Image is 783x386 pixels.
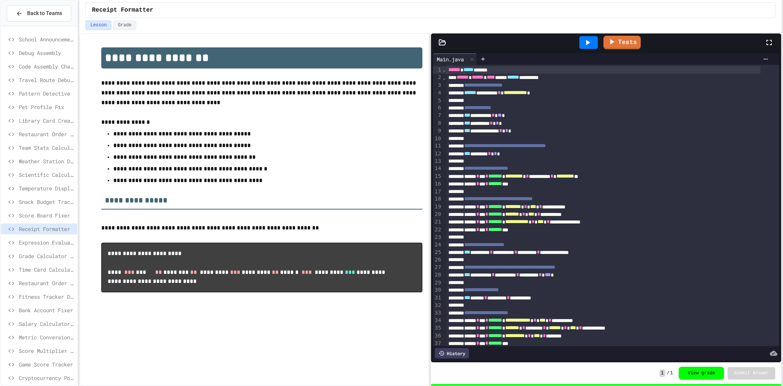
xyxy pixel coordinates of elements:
span: Team Stats Calculator [19,144,74,152]
span: Fold line [442,67,446,73]
button: Grade [113,20,136,30]
div: 30 [433,286,442,294]
span: Scientific Calculator [19,171,74,179]
div: 16 [433,180,442,188]
div: 5 [433,97,442,105]
div: 29 [433,279,442,287]
span: Code Assembly Challenge [19,62,74,70]
div: 31 [433,294,442,302]
a: Tests [603,36,641,49]
span: Game Score Tracker [19,360,74,368]
div: 32 [433,302,442,309]
div: 4 [433,89,442,97]
div: 2 [433,74,442,81]
div: 7 [433,112,442,119]
span: Salary Calculator Fixer [19,320,74,328]
span: Time Card Calculator [19,266,74,274]
div: 19 [433,203,442,211]
span: Library Card Creator [19,117,74,125]
span: Receipt Formatter [19,225,74,233]
span: Back to Teams [27,9,62,17]
div: 36 [433,332,442,340]
span: Fold line [442,74,446,81]
div: 33 [433,309,442,317]
span: Metric Conversion Debugger [19,333,74,341]
button: View grade [679,367,724,380]
span: Snack Budget Tracker [19,198,74,206]
span: Restaurant Order System [19,279,74,287]
div: 3 [433,82,442,89]
span: School Announcements [19,35,74,43]
button: Submit Answer [728,367,775,379]
span: Travel Route Debugger [19,76,74,84]
div: 37 [433,340,442,347]
span: Weather Station Debugger [19,157,74,165]
div: 27 [433,264,442,271]
div: Main.java [433,53,477,65]
div: 10 [433,135,442,143]
div: 9 [433,127,442,135]
div: 22 [433,226,442,234]
div: 25 [433,249,442,256]
div: 34 [433,317,442,324]
span: Bank Account Fixer [19,306,74,314]
div: 14 [433,165,442,172]
div: 8 [433,120,442,127]
span: Score Board Fixer [19,211,74,219]
div: 18 [433,195,442,203]
div: 15 [433,173,442,180]
div: 26 [433,256,442,264]
div: Main.java [433,55,468,63]
button: Lesson [85,20,111,30]
span: Pattern Detective [19,90,74,97]
div: 23 [433,234,442,241]
div: 28 [433,271,442,279]
div: 1 [433,66,442,74]
button: Back to Teams [7,5,71,21]
div: 17 [433,188,442,196]
div: 24 [433,241,442,249]
span: 1 [670,370,673,376]
div: History [435,348,469,359]
div: 13 [433,158,442,165]
div: 6 [433,104,442,112]
div: 35 [433,324,442,332]
span: Fitness Tracker Debugger [19,293,74,301]
span: Submit Answer [734,370,769,376]
span: Score Multiplier Debug [19,347,74,355]
span: Temperature Display Fix [19,184,74,192]
span: Cryptocurrency Portfolio Debugger [19,374,74,382]
div: 20 [433,211,442,218]
span: Pet Profile Fix [19,103,74,111]
div: 12 [433,150,442,158]
div: 11 [433,142,442,150]
span: Restaurant Order System [19,130,74,138]
span: Debug Assembly [19,49,74,57]
span: Receipt Formatter [92,6,153,15]
span: Grade Calculator Pro [19,252,74,260]
span: Expression Evaluator Fix [19,239,74,246]
span: 1 [660,369,665,377]
div: 21 [433,218,442,226]
span: / [667,370,669,376]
